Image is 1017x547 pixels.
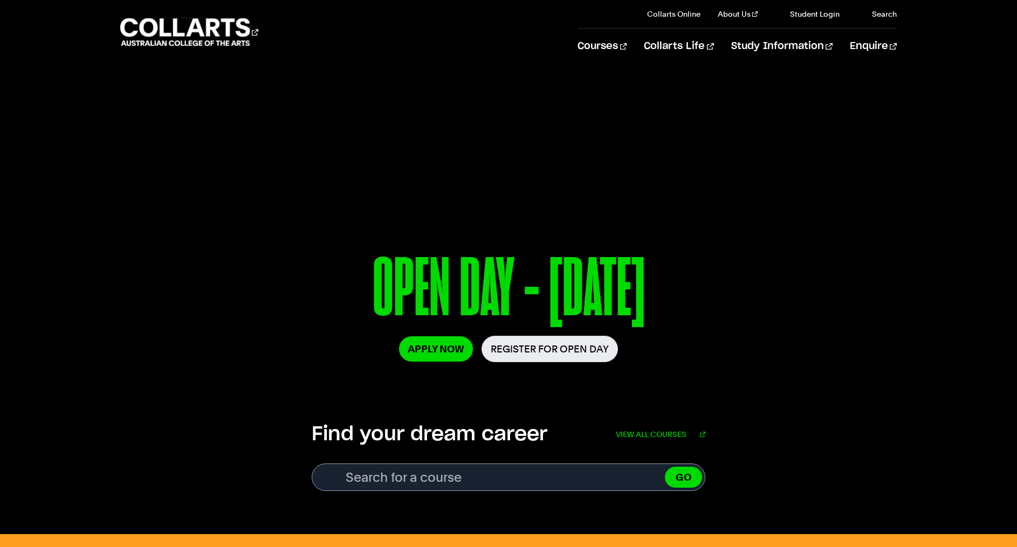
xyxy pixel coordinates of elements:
[207,247,810,336] p: OPEN DAY - [DATE]
[718,9,758,19] a: About Us
[731,29,833,64] a: Study Information
[616,423,705,446] a: View all courses
[775,9,840,19] a: Student Login
[850,29,897,64] a: Enquire
[312,423,547,446] h2: Find your dream career
[312,463,705,491] form: Search
[665,467,702,488] button: GO
[399,336,473,362] a: Apply Now
[578,29,627,64] a: Courses
[312,463,705,491] input: Search for a course
[647,9,700,19] a: Collarts Online
[857,9,897,19] a: Search
[644,29,713,64] a: Collarts Life
[482,336,618,362] a: Register for Open Day
[120,17,258,47] div: Go to homepage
